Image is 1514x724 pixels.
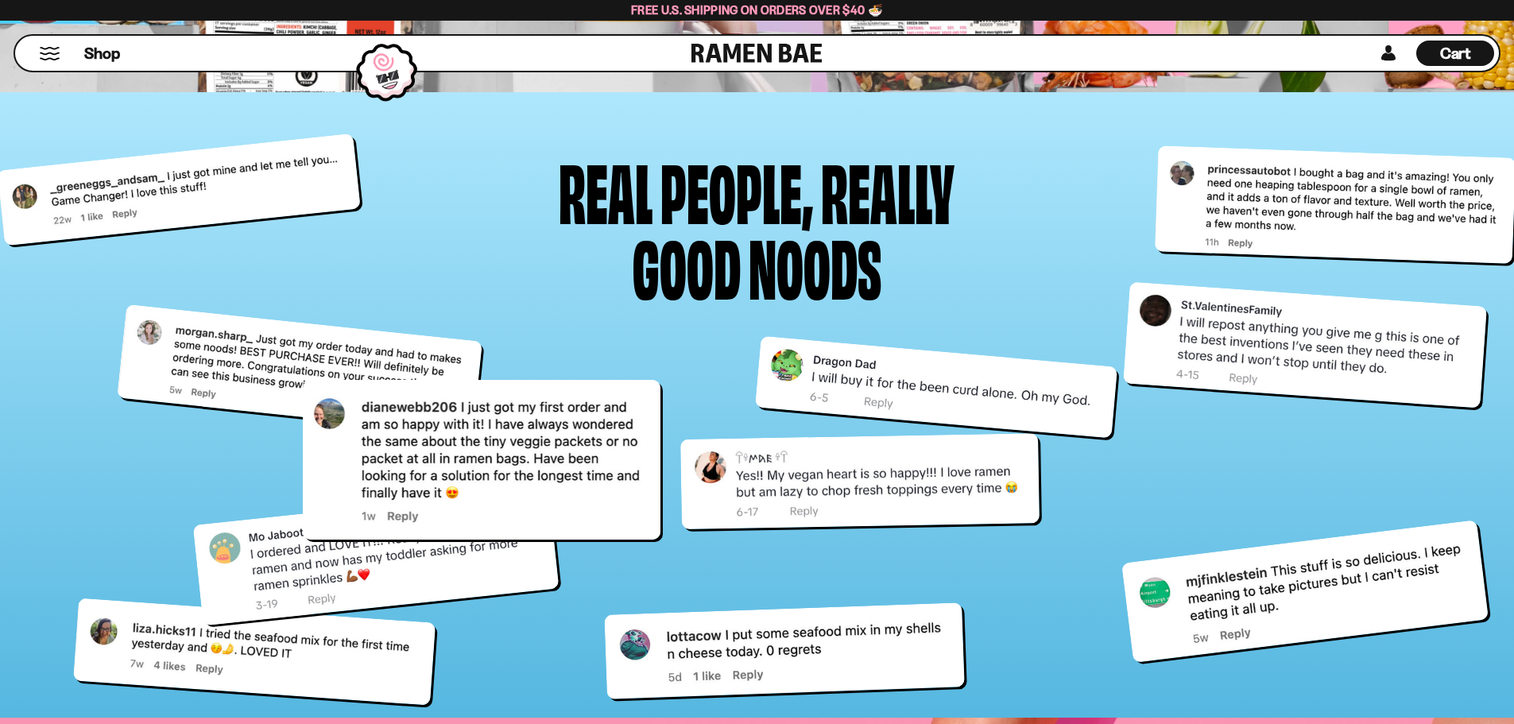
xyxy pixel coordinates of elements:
div: Really [821,152,954,227]
div: good [633,227,741,303]
div: Real [559,152,652,227]
button: Mobile Menu Trigger [39,47,60,60]
span: Cart [1440,44,1471,63]
a: Shop [84,41,120,66]
div: people, [660,152,813,227]
span: Free U.S. Shipping on Orders over $40 🍜 [631,2,883,17]
div: noods [749,227,881,303]
span: Shop [84,43,120,64]
div: Cart [1416,36,1494,71]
